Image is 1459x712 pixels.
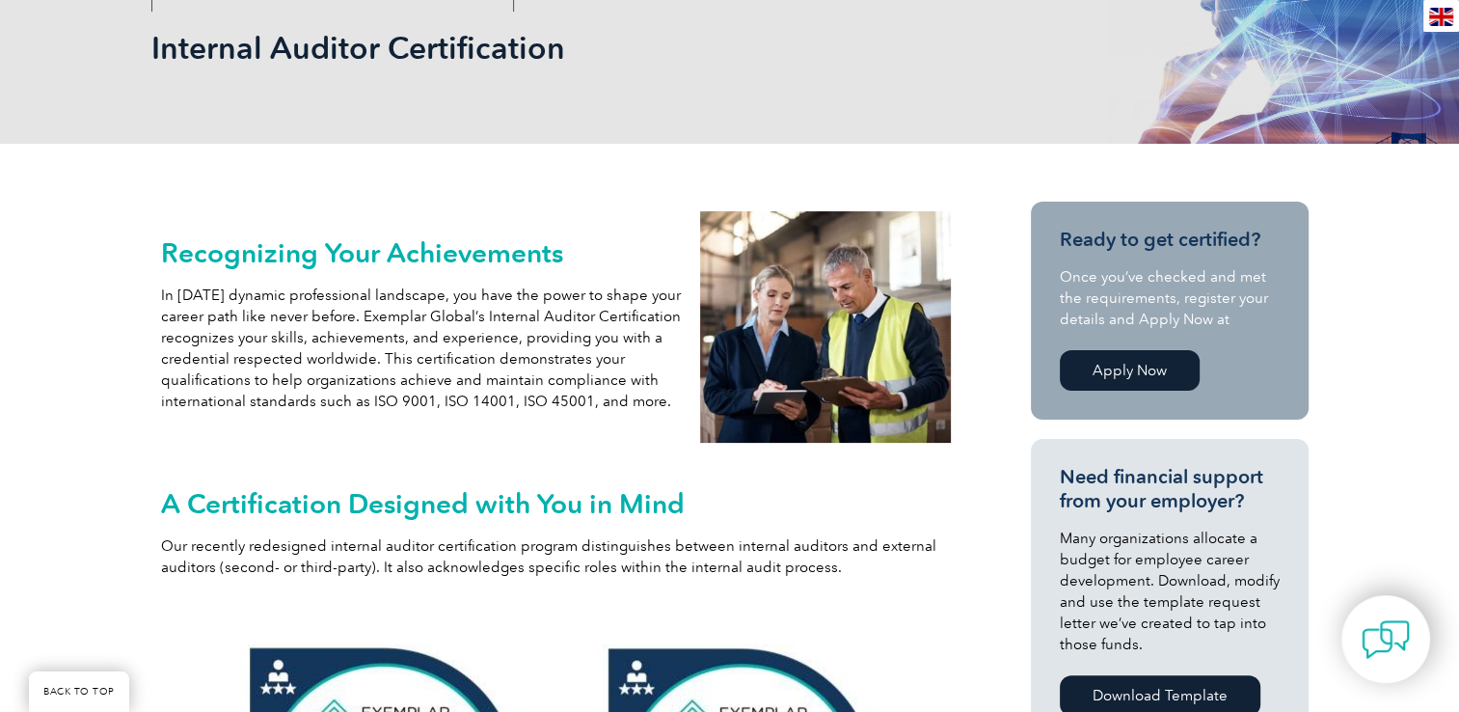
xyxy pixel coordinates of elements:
img: en [1429,8,1453,26]
p: Once you’ve checked and met the requirements, register your details and Apply Now at [1060,266,1280,330]
p: In [DATE] dynamic professional landscape, you have the power to shape your career path like never... [161,285,682,412]
h2: A Certification Designed with You in Mind [161,488,952,519]
h1: Internal Auditor Certification [151,29,892,67]
p: Our recently redesigned internal auditor certification program distinguishes between internal aud... [161,535,952,578]
p: Many organizations allocate a budget for employee career development. Download, modify and use th... [1060,528,1280,655]
a: Apply Now [1060,350,1200,391]
h3: Ready to get certified? [1060,228,1280,252]
img: internal auditors [700,211,951,443]
h3: Need financial support from your employer? [1060,465,1280,513]
h2: Recognizing Your Achievements [161,237,682,268]
img: contact-chat.png [1362,616,1410,664]
a: BACK TO TOP [29,671,129,712]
